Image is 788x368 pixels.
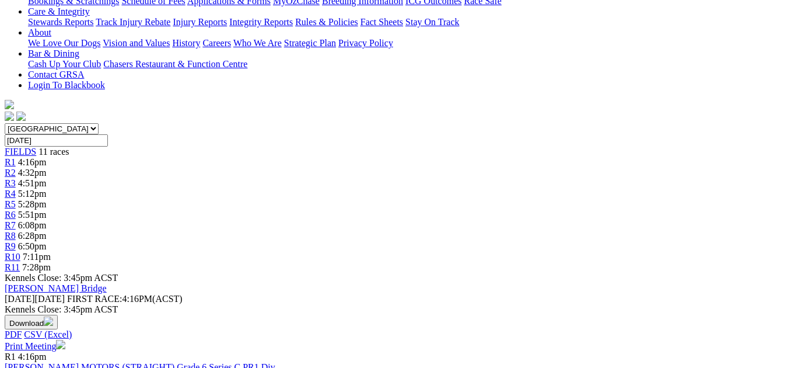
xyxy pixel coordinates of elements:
[18,199,47,209] span: 5:28pm
[5,220,16,230] a: R7
[28,17,783,27] div: Care & Integrity
[172,38,200,48] a: History
[23,252,51,262] span: 7:11pm
[5,262,20,272] a: R11
[5,178,16,188] a: R3
[28,59,101,69] a: Cash Up Your Club
[5,157,16,167] a: R1
[405,17,459,27] a: Stay On Track
[28,48,79,58] a: Bar & Dining
[360,17,403,27] a: Fact Sheets
[5,315,58,329] button: Download
[96,17,170,27] a: Track Injury Rebate
[28,70,84,79] a: Contact GRSA
[28,38,100,48] a: We Love Our Dogs
[28,27,51,37] a: About
[5,294,65,304] span: [DATE]
[5,294,35,304] span: [DATE]
[67,294,122,304] span: FIRST RACE:
[5,304,783,315] div: Kennels Close: 3:45pm ACST
[5,329,783,340] div: Download
[44,317,53,326] img: download.svg
[38,147,69,157] span: 11 races
[5,134,108,147] input: Select date
[5,273,118,283] span: Kennels Close: 3:45pm ACST
[18,231,47,241] span: 6:28pm
[5,241,16,251] a: R9
[5,329,22,339] a: PDF
[5,352,16,362] span: R1
[24,329,72,339] a: CSV (Excel)
[103,59,247,69] a: Chasers Restaurant & Function Centre
[5,147,36,157] a: FIELDS
[56,340,65,349] img: printer.svg
[18,241,47,251] span: 6:50pm
[284,38,336,48] a: Strategic Plan
[18,220,47,230] span: 6:08pm
[28,80,105,90] a: Login To Blackbook
[338,38,393,48] a: Privacy Policy
[229,17,293,27] a: Integrity Reports
[233,38,282,48] a: Who We Are
[5,210,16,220] a: R6
[173,17,227,27] a: Injury Reports
[295,17,358,27] a: Rules & Policies
[5,231,16,241] a: R8
[28,38,783,48] div: About
[28,6,90,16] a: Care & Integrity
[67,294,183,304] span: 4:16PM(ACST)
[5,341,65,351] a: Print Meeting
[5,168,16,178] a: R2
[16,112,26,121] img: twitter.svg
[18,189,47,199] span: 5:12pm
[18,210,47,220] span: 5:51pm
[5,189,16,199] a: R4
[5,252,20,262] a: R10
[18,168,47,178] span: 4:32pm
[103,38,170,48] a: Vision and Values
[18,352,47,362] span: 4:16pm
[22,262,51,272] span: 7:28pm
[28,17,93,27] a: Stewards Reports
[5,112,14,121] img: facebook.svg
[5,199,16,209] a: R5
[18,157,47,167] span: 4:16pm
[5,283,107,293] a: [PERSON_NAME] Bridge
[18,178,47,188] span: 4:51pm
[28,59,783,70] div: Bar & Dining
[5,100,14,109] img: logo-grsa-white.png
[202,38,231,48] a: Careers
